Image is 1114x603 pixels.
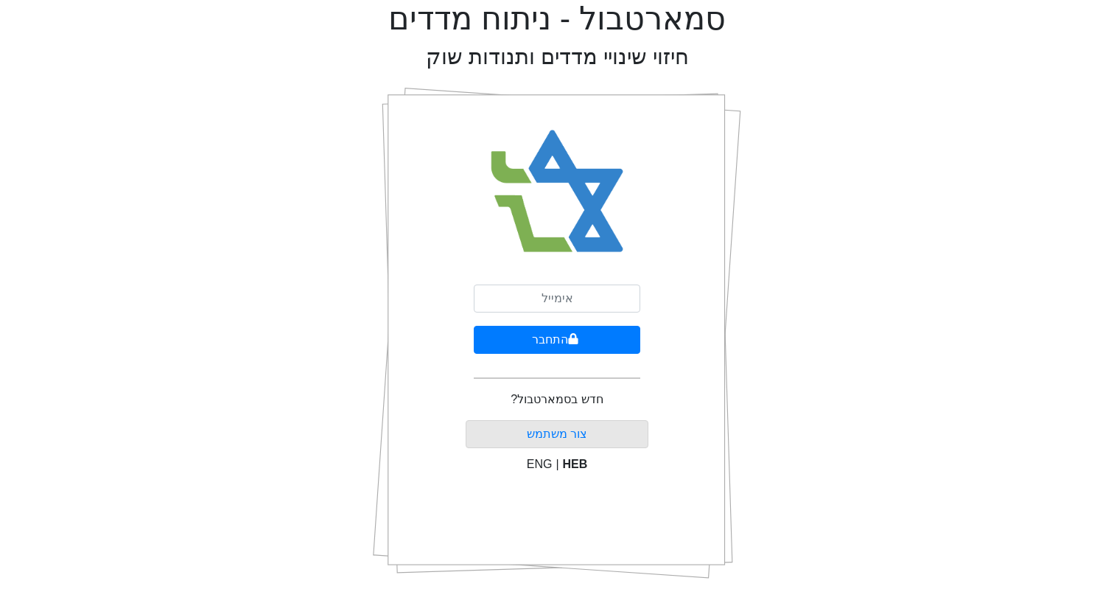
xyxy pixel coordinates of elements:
button: צור משתמש [466,420,649,448]
h2: חיזוי שינויי מדדים ותנודות שוק [426,44,689,70]
img: Smart Bull [477,111,637,273]
span: ENG [527,458,553,470]
p: חדש בסמארטבול? [511,391,603,408]
input: אימייל [474,285,640,313]
span: | [556,458,558,470]
a: צור משתמש [527,428,587,440]
span: HEB [563,458,588,470]
button: התחבר [474,326,640,354]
